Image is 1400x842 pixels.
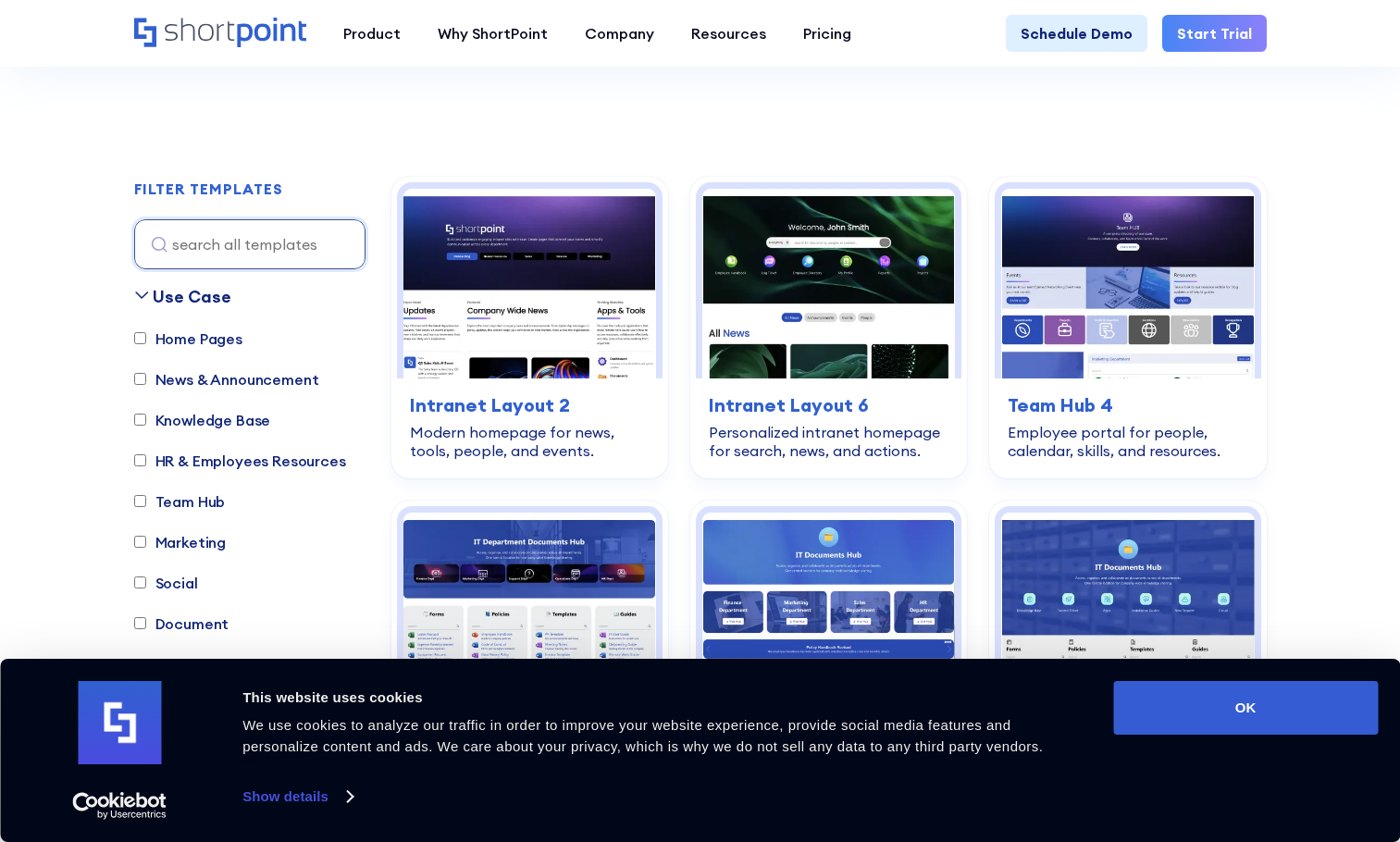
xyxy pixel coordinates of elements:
[134,181,283,196] div: FILTER TEMPLATES
[1006,15,1147,52] a: Schedule Demo
[134,368,319,390] label: News & Announcement
[691,22,766,44] div: Resources
[343,22,401,44] div: Product
[153,284,231,309] div: Use Case
[134,613,229,635] label: Document
[134,450,346,472] label: HR & Employees Resources
[1067,627,1400,842] iframe: Chat Widget
[803,22,851,44] div: Pricing
[242,717,1043,754] span: We use cookies to analyze our traffic in order to improve your website experience, provide social...
[702,513,955,702] img: Documents 2 – Document Management Template: Central document hub with alerts, search, and actions.
[989,501,1266,802] a: Documents 3 – Document Management System Template: All-in-one system for documents, updates, and ...
[1001,513,1254,702] img: Documents 3 – Document Management System Template: All-in-one system for documents, updates, and ...
[242,783,352,811] a: Show details
[134,409,271,431] label: Knowledge Base
[1113,681,1378,735] button: OK
[134,536,146,548] input: Marketing
[690,177,967,478] a: Intranet Layout 6 – SharePoint Homepage Design: Personalized intranet homepage for search, news, ...
[690,501,967,802] a: Documents 2 – Document Management Template: Central document hub with alerts, search, and actions...
[391,177,668,478] a: Intranet Layout 2 – SharePoint Homepage Design: Modern homepage for news, tools, people, and even...
[702,189,955,378] img: Intranet Layout 6 – SharePoint Homepage Design: Personalized intranet homepage for search, news, ...
[242,687,1072,709] div: This website uses cookies
[134,617,146,629] input: Document
[134,495,146,507] input: Team Hub
[1162,15,1267,52] a: Start Trial
[134,414,146,426] input: Knowledge Base
[403,189,656,378] img: Intranet Layout 2 – SharePoint Homepage Design: Modern homepage for news, tools, people, and events.
[566,15,673,52] a: Company
[403,513,656,702] img: Documents 1 – SharePoint Document Library Template: Faster document findability with search, filt...
[438,22,548,44] div: Why ShortPoint
[134,531,227,553] label: Marketing
[709,391,948,419] h3: Intranet Layout 6
[134,576,146,588] input: Social
[325,15,419,52] a: Product
[134,490,226,513] label: Team Hub
[134,328,242,350] label: Home Pages
[1001,189,1254,378] img: Team Hub 4 – SharePoint Employee Portal Template: Employee portal for people, calendar, skills, a...
[1008,423,1247,460] div: Employee portal for people, calendar, skills, and resources.
[134,18,306,49] a: Home
[419,15,566,52] a: Why ShortPoint
[989,177,1266,478] a: Team Hub 4 – SharePoint Employee Portal Template: Employee portal for people, calendar, skills, a...
[78,681,161,764] img: logo
[673,15,785,52] a: Resources
[134,332,146,344] input: Home Pages
[410,423,650,460] div: Modern homepage for news, tools, people, and events.
[134,454,146,466] input: HR & Employees Resources
[134,572,198,594] label: Social
[1008,391,1247,419] h3: Team Hub 4
[134,373,146,385] input: News & Announcement
[585,22,654,44] div: Company
[709,423,948,460] div: Personalized intranet homepage for search, news, and actions.
[39,792,201,820] a: Usercentrics Cookiebot - opens in a new window
[134,219,365,269] input: search all templates
[785,15,870,52] a: Pricing
[391,501,668,802] a: Documents 1 – SharePoint Document Library Template: Faster document findability with search, filt...
[410,391,650,419] h3: Intranet Layout 2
